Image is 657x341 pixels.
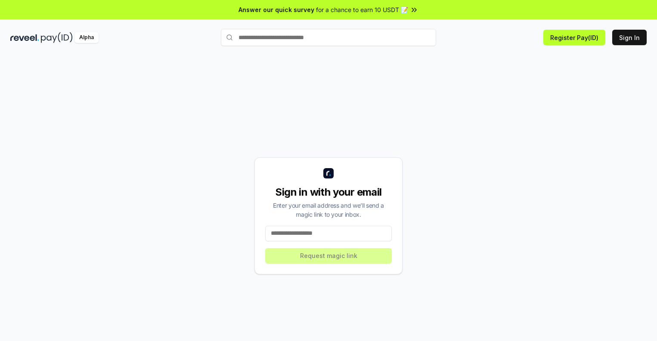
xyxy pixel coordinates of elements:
button: Sign In [612,30,647,45]
button: Register Pay(ID) [543,30,605,45]
img: pay_id [41,32,73,43]
div: Alpha [74,32,99,43]
span: for a chance to earn 10 USDT 📝 [316,5,408,14]
div: Enter your email address and we’ll send a magic link to your inbox. [265,201,392,219]
img: logo_small [323,168,334,178]
span: Answer our quick survey [239,5,314,14]
img: reveel_dark [10,32,39,43]
div: Sign in with your email [265,185,392,199]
